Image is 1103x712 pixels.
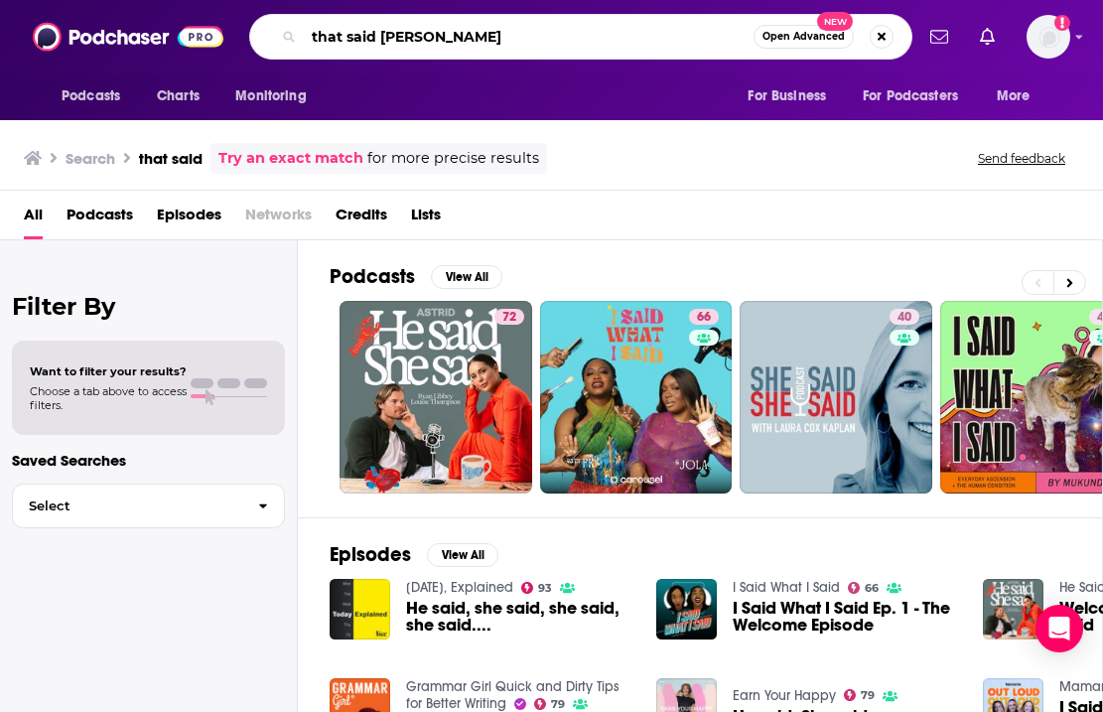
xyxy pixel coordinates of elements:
[330,542,411,567] h2: Episodes
[897,308,911,328] span: 40
[218,147,363,170] a: Try an exact match
[12,451,285,470] p: Saved Searches
[249,14,912,60] div: Search podcasts, credits, & more...
[62,82,120,110] span: Podcasts
[551,700,565,709] span: 79
[754,25,854,49] button: Open AdvancedNew
[848,582,880,594] a: 66
[844,689,876,701] a: 79
[697,308,711,328] span: 66
[861,691,875,700] span: 79
[330,264,415,289] h2: Podcasts
[538,584,552,593] span: 93
[762,32,845,42] span: Open Advanced
[235,82,306,110] span: Monitoring
[67,199,133,239] a: Podcasts
[972,20,1003,54] a: Show notifications dropdown
[733,579,840,596] a: I Said What I Said
[24,199,43,239] a: All
[340,301,532,494] a: 72
[406,600,632,634] a: He said, she said, she said, she said....
[972,150,1071,167] button: Send feedback
[304,21,754,53] input: Search podcasts, credits, & more...
[733,687,836,704] a: Earn Your Happy
[330,542,498,567] a: EpisodesView All
[30,364,187,378] span: Want to filter your results?
[33,18,223,56] img: Podchaser - Follow, Share and Rate Podcasts
[540,301,733,494] a: 66
[431,265,502,289] button: View All
[1027,15,1070,59] span: Logged in as calellac
[1027,15,1070,59] img: User Profile
[656,579,717,640] img: I Said What I Said Ep. 1 - The Welcome Episode
[1035,605,1083,652] div: Open Intercom Messenger
[330,579,390,640] img: He said, she said, she said, she said....
[330,264,502,289] a: PodcastsView All
[157,199,221,239] a: Episodes
[817,12,853,31] span: New
[406,579,513,596] a: Today, Explained
[502,308,516,328] span: 72
[534,698,566,710] a: 79
[922,20,956,54] a: Show notifications dropdown
[427,543,498,567] button: View All
[12,484,285,528] button: Select
[221,77,332,115] button: open menu
[30,384,187,412] span: Choose a tab above to access filters.
[1054,15,1070,31] svg: Add a profile image
[983,579,1043,640] img: Welcome to He Said, She Said
[850,77,987,115] button: open menu
[245,199,312,239] span: Networks
[48,77,146,115] button: open menu
[139,149,203,168] h3: that said
[521,582,553,594] a: 93
[494,309,524,325] a: 72
[734,77,851,115] button: open menu
[997,82,1031,110] span: More
[863,82,958,110] span: For Podcasters
[13,499,242,512] span: Select
[66,149,115,168] h3: Search
[1027,15,1070,59] button: Show profile menu
[890,309,919,325] a: 40
[157,82,200,110] span: Charts
[411,199,441,239] a: Lists
[748,82,826,110] span: For Business
[865,584,879,593] span: 66
[12,292,285,321] h2: Filter By
[406,678,620,712] a: Grammar Girl Quick and Dirty Tips for Better Writing
[367,147,539,170] span: for more precise results
[983,77,1055,115] button: open menu
[144,77,211,115] a: Charts
[740,301,932,494] a: 40
[689,309,719,325] a: 66
[336,199,387,239] a: Credits
[733,600,959,634] a: I Said What I Said Ep. 1 - The Welcome Episode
